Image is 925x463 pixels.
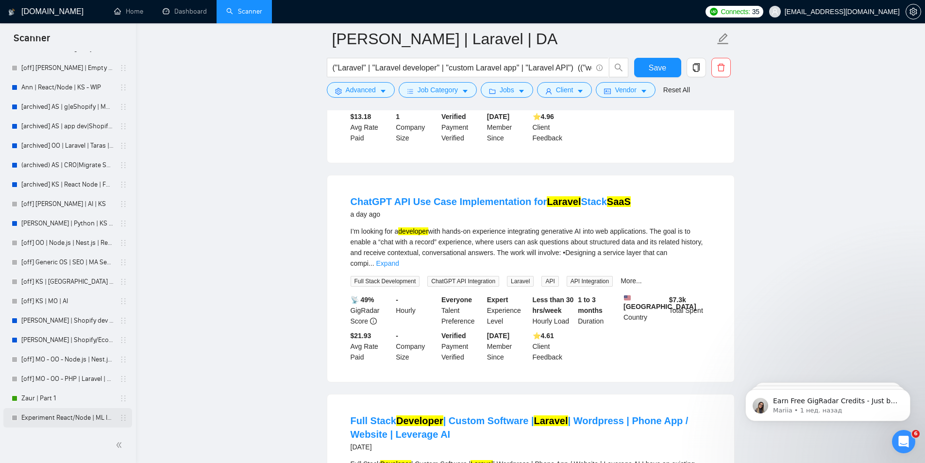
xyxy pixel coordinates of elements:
a: [off] OO | Node.js | Nest.js | React.js | Next.js | PHP | Laravel | WordPress | UI/UX | MO [21,233,114,253]
div: Avg Rate Paid [349,111,394,143]
span: holder [119,258,127,266]
b: [GEOGRAPHIC_DATA] [623,294,696,310]
b: Everyone [441,296,472,304]
a: homeHome [114,7,143,16]
span: holder [119,375,127,383]
span: Scanner [6,31,58,51]
b: 1 to 3 months [578,296,603,314]
span: Connects: [721,6,750,17]
span: caret-down [577,87,584,95]
span: search [609,63,628,72]
input: Search Freelance Jobs... [333,62,592,74]
div: Avg Rate Paid [349,330,394,362]
b: - [396,296,398,304]
a: dashboardDashboard [163,7,207,16]
a: searchScanner [226,7,262,16]
span: copy [687,63,706,72]
div: Hourly [394,294,439,326]
span: setting [906,8,921,16]
div: Experience Level [485,294,531,326]
div: Member Since [485,330,531,362]
span: user [545,87,552,95]
span: Laravel [507,276,534,287]
span: 35 [752,6,759,17]
span: Job Category [418,85,458,95]
button: search [609,58,628,77]
a: Expand [376,259,399,267]
span: folder [489,87,496,95]
b: Verified [441,113,466,120]
span: idcard [604,87,611,95]
input: Scanner name... [332,27,715,51]
a: Ann | React/Node | KS - WIP [21,78,114,97]
a: Experiment React/Node | ML IoT [21,408,114,428]
a: (archived) AS | CRO|Migrate Shopify | Moroz [21,155,114,175]
a: [PERSON_NAME] | Shopify dev | KS + maintenance & support [21,311,114,330]
a: [off] KS | [GEOGRAPHIC_DATA] | Fullstack [21,272,114,292]
button: delete [711,58,731,77]
span: caret-down [518,87,525,95]
span: API Integration [567,276,613,287]
a: Full StackDeveloper| Custom Software |Laravel| Wordpress | Phone App / Website | Leverage AI [351,415,689,440]
b: [DATE] [487,113,509,120]
span: caret-down [380,87,387,95]
span: holder [119,84,127,91]
a: ChatGPT API Use Case Implementation forLaravelStackSaaS [351,196,631,207]
span: user [772,8,778,15]
div: Company Size [394,111,439,143]
span: holder [119,278,127,286]
div: I’m looking for a with hands-on experience integrating generative AI into web applications. The g... [351,226,711,269]
b: ⭐️ 4.96 [533,113,554,120]
mark: Developer [396,415,443,426]
div: GigRadar Score [349,294,394,326]
div: Talent Preference [439,294,485,326]
b: $13.18 [351,113,371,120]
span: delete [712,63,730,72]
mark: Laravel [547,196,581,207]
div: a day ago [351,208,631,220]
b: Expert [487,296,508,304]
span: Full Stack Development [351,276,420,287]
div: Payment Verified [439,330,485,362]
b: 1 [396,113,400,120]
div: Country [622,294,667,326]
span: setting [335,87,342,95]
span: holder [119,161,127,169]
a: [off] MO - OO - Node.js | Nest.js | React.js | Next.js [21,350,114,369]
b: ⭐️ 4.61 [533,332,554,340]
a: [off] KS | MO | AI [21,292,114,311]
span: caret-down [640,87,647,95]
span: holder [119,336,127,344]
img: logo [8,4,15,20]
button: idcardVendorcaret-down [596,82,655,98]
div: [DATE] [351,441,711,453]
span: ... [369,259,374,267]
span: caret-down [462,87,469,95]
a: [off] Generic OS | SEO | MA Semi-Strict, High Budget [21,253,114,272]
span: edit [717,33,729,45]
button: folderJobscaret-down [481,82,533,98]
a: Zaur | Part 1 [21,389,114,408]
iframe: Intercom notifications сообщение [731,369,925,437]
span: holder [119,181,127,189]
b: - [396,332,398,340]
div: Duration [576,294,622,326]
a: [off] [PERSON_NAME] | Empty for future | AA [21,58,114,78]
div: Hourly Load [531,294,576,326]
button: barsJob Categorycaret-down [399,82,477,98]
mark: developer [398,227,428,235]
span: info-circle [370,318,377,325]
span: holder [119,142,127,150]
a: Reset All [663,85,690,95]
a: [PERSON_NAME] | Shopify/Ecom | KS - lower requirements [21,330,114,350]
span: holder [119,103,127,111]
div: Company Size [394,330,439,362]
span: holder [119,220,127,227]
b: $21.93 [351,332,371,340]
span: holder [119,297,127,305]
span: holder [119,394,127,402]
